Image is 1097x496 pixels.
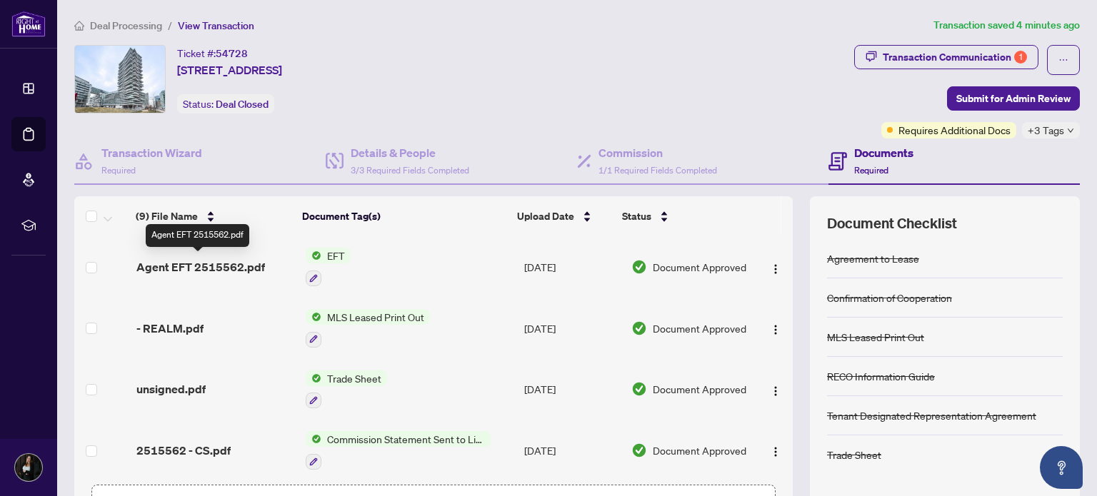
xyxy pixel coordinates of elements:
[653,381,746,397] span: Document Approved
[306,370,387,409] button: Status IconTrade Sheet
[898,122,1011,138] span: Requires Additional Docs
[827,213,957,233] span: Document Checklist
[136,320,204,337] span: - REALM.pdf
[653,320,746,336] span: Document Approved
[653,259,746,275] span: Document Approved
[616,196,745,236] th: Status
[146,224,249,247] div: Agent EFT 2515562.pdf
[519,420,626,481] td: [DATE]
[1040,446,1083,489] button: Open asap
[827,329,924,345] div: MLS Leased Print Out
[11,11,46,37] img: logo
[827,290,952,305] div: Confirmation of Cooperation
[631,320,647,336] img: Document Status
[101,165,136,176] span: Required
[764,439,787,462] button: Logo
[764,255,787,278] button: Logo
[1014,51,1027,64] div: 1
[306,370,321,386] img: Status Icon
[770,263,781,275] img: Logo
[321,248,351,263] span: EFT
[306,309,321,325] img: Status Icon
[827,408,1036,423] div: Tenant Designated Representation Agreement
[306,431,321,447] img: Status Icon
[1058,55,1068,65] span: ellipsis
[136,208,198,224] span: (9) File Name
[351,165,469,176] span: 3/3 Required Fields Completed
[306,248,321,263] img: Status Icon
[216,98,269,111] span: Deal Closed
[1028,122,1064,138] span: +3 Tags
[827,250,919,266] div: Agreement to Lease
[306,309,430,348] button: Status IconMLS Leased Print Out
[177,94,274,113] div: Status:
[306,248,351,286] button: Status IconEFT
[168,17,172,34] li: /
[764,317,787,340] button: Logo
[854,144,913,161] h4: Documents
[351,144,469,161] h4: Details & People
[1067,127,1074,134] span: down
[770,324,781,335] img: Logo
[622,208,651,224] span: Status
[136,258,265,275] span: Agent EFT 2515562.pdf
[770,446,781,457] img: Logo
[827,368,935,384] div: RECO Information Guide
[631,381,647,397] img: Document Status
[933,17,1080,34] article: Transaction saved 4 minutes ago
[306,431,491,470] button: Status IconCommission Statement Sent to Listing Brokerage
[956,87,1071,110] span: Submit for Admin Review
[136,442,231,459] span: 2515562 - CS.pdf
[136,380,206,398] span: unsigned.pdf
[90,19,162,32] span: Deal Processing
[883,46,1027,69] div: Transaction Communication
[517,208,574,224] span: Upload Date
[321,431,491,447] span: Commission Statement Sent to Listing Brokerage
[74,21,84,31] span: home
[177,61,282,79] span: [STREET_ADDRESS]
[764,378,787,400] button: Logo
[519,236,626,298] td: [DATE]
[598,144,717,161] h4: Commission
[631,259,647,275] img: Document Status
[631,442,647,458] img: Document Status
[75,46,165,113] img: IMG-C12321811_1.jpg
[854,45,1038,69] button: Transaction Communication1
[653,442,746,458] span: Document Approved
[321,309,430,325] span: MLS Leased Print Out
[15,454,42,481] img: Profile Icon
[770,385,781,397] img: Logo
[947,86,1080,111] button: Submit for Admin Review
[598,165,717,176] span: 1/1 Required Fields Completed
[101,144,202,161] h4: Transaction Wizard
[216,47,248,60] span: 54728
[519,359,626,420] td: [DATE]
[177,45,248,61] div: Ticket #:
[511,196,617,236] th: Upload Date
[321,370,387,386] span: Trade Sheet
[827,447,881,462] div: Trade Sheet
[178,19,254,32] span: View Transaction
[296,196,511,236] th: Document Tag(s)
[519,298,626,359] td: [DATE]
[130,196,296,236] th: (9) File Name
[854,165,888,176] span: Required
